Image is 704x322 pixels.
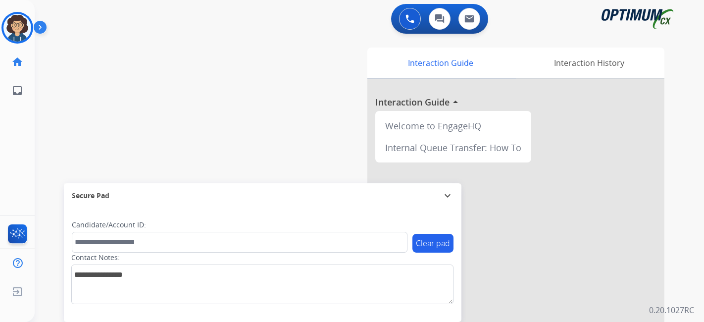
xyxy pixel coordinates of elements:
mat-icon: inbox [11,85,23,97]
div: Internal Queue Transfer: How To [379,137,527,159]
mat-icon: home [11,56,23,68]
div: Interaction History [513,48,664,78]
button: Clear pad [412,234,453,253]
div: Interaction Guide [367,48,513,78]
label: Contact Notes: [71,253,120,263]
div: Welcome to EngageHQ [379,115,527,137]
img: avatar [3,14,31,42]
mat-icon: expand_more [442,190,453,202]
label: Candidate/Account ID: [72,220,146,230]
span: Secure Pad [72,191,109,201]
p: 0.20.1027RC [649,304,694,316]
